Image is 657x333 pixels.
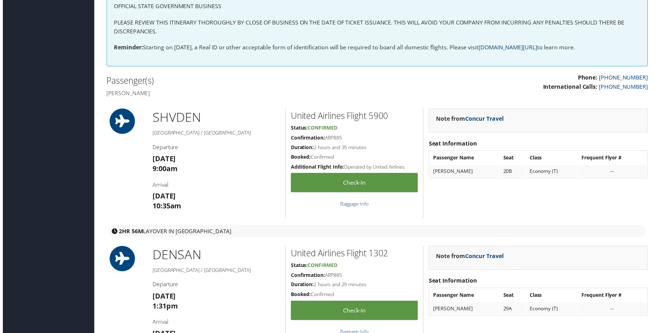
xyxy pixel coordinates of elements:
[291,274,419,281] h5: ARP885
[117,229,142,237] strong: 2HR 56M
[291,283,314,290] strong: Duration:
[584,308,646,314] div: --
[151,182,280,190] h4: Arrival
[308,125,337,132] span: Confirmed
[112,2,643,11] p: OFFICIAL STATE GOVERNMENT BUSINESS
[291,111,419,123] h2: United Airlines Flight 5900
[528,305,580,317] td: Economy (T)
[291,135,325,142] strong: Confirmation:
[151,155,175,165] strong: [DATE]
[545,83,600,91] strong: International Calls:
[112,44,142,51] strong: Reminder:
[601,83,651,91] a: [PHONE_NUMBER]
[291,165,419,172] h5: Operated by United Airlines
[528,291,580,304] th: Class
[291,283,419,290] h5: 2 hours and 29 minutes
[431,291,501,304] th: Passenger Name
[430,141,478,148] strong: Seat Information
[112,18,643,36] p: PLEASE REVIEW THIS ITINERARY THOROUGHLY BY CLOSE OF BUSINESS ON THE DATE OF TICKET ISSUANCE. THIS...
[291,293,311,300] strong: Booked:
[291,125,308,132] strong: Status:
[584,169,646,176] div: --
[105,75,372,87] h2: Passenger(s)
[112,43,643,53] p: Starting on [DATE], a Real ID or other acceptable form of identification will be required to boar...
[430,279,478,287] strong: Seat Information
[291,145,419,152] h5: 2 hours and 35 minutes
[291,155,419,162] h5: Confirmed
[501,305,527,317] td: 29A
[151,321,280,328] h4: Arrival
[291,145,314,152] strong: Duration:
[291,155,311,162] strong: Booked:
[151,304,177,313] strong: 1:31pm
[291,165,344,171] strong: Additional Flight Info:
[151,203,180,212] strong: 10:35am
[466,116,505,124] a: Concur Travel
[528,166,580,179] td: Economy (T)
[431,305,501,317] td: [PERSON_NAME]
[437,254,505,262] strong: Note from
[151,269,280,276] h5: [GEOGRAPHIC_DATA] / [GEOGRAPHIC_DATA]
[291,274,325,280] strong: Confirmation:
[528,153,580,165] th: Class
[308,264,337,271] span: Confirmed
[151,165,176,175] strong: 9:00am
[466,254,505,262] a: Concur Travel
[437,116,505,124] strong: Note from
[291,249,419,261] h2: United Airlines Flight 1302
[291,264,308,271] strong: Status:
[501,166,527,179] td: 20B
[151,130,280,137] h5: [GEOGRAPHIC_DATA] / [GEOGRAPHIC_DATA]
[105,90,372,98] h4: [PERSON_NAME]
[151,294,175,303] strong: [DATE]
[151,109,280,127] h1: SHV DEN
[291,303,419,323] a: Check-in
[151,193,175,202] strong: [DATE]
[580,291,650,304] th: Frequent Flyer #
[341,202,369,209] a: Baggage Info
[291,135,419,142] h5: ARP885
[106,227,649,239] div: layover in [GEOGRAPHIC_DATA]
[501,153,527,165] th: Seat
[601,74,651,82] a: [PHONE_NUMBER]
[480,44,539,51] a: [DOMAIN_NAME][URL]
[151,144,280,152] h4: Departure
[501,291,527,304] th: Seat
[151,248,280,266] h1: DEN SAN
[580,74,600,82] strong: Phone:
[580,153,650,165] th: Frequent Flyer #
[291,174,419,194] a: Check-in
[431,166,501,179] td: [PERSON_NAME]
[291,293,419,300] h5: Confirmed
[431,153,501,165] th: Passenger Name
[151,283,280,290] h4: Departure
